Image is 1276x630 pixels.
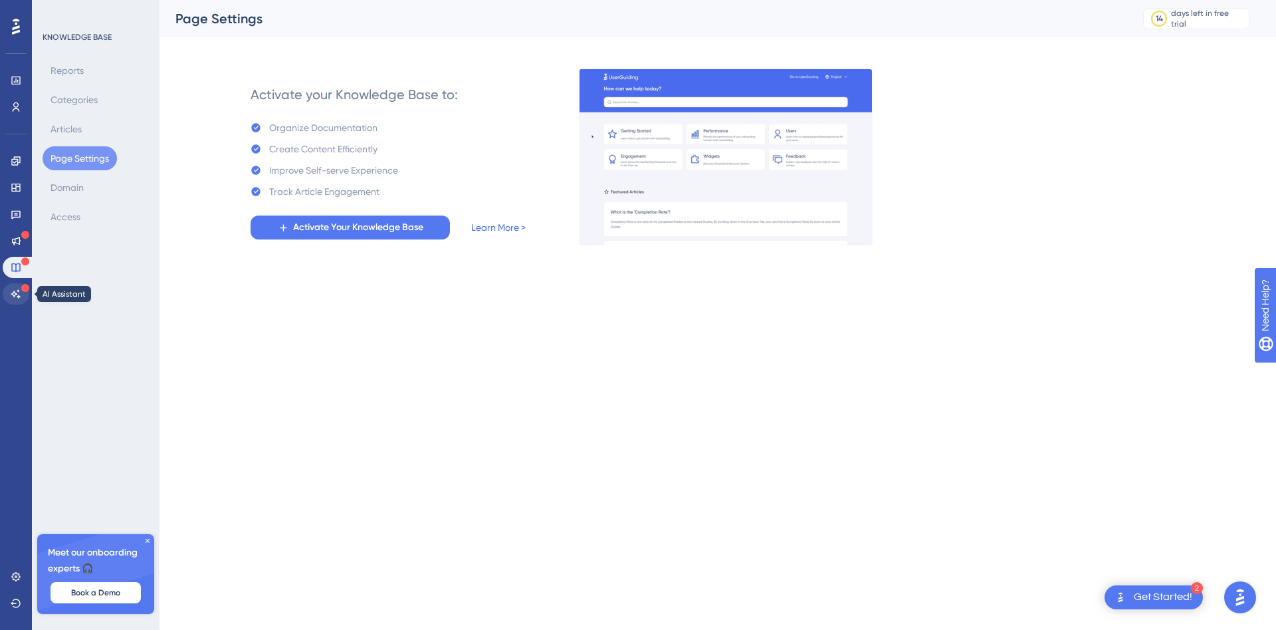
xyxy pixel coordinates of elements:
[175,9,1110,28] div: Page Settings
[293,220,423,236] span: Activate Your Knowledge Base
[71,587,120,598] span: Book a Demo
[48,545,144,577] span: Meet our onboarding experts 🎧
[31,3,83,19] span: Need Help?
[251,216,450,239] button: Activate Your Knowledge Base
[1105,585,1203,609] div: Open Get Started! checklist, remaining modules: 2
[51,582,141,603] button: Book a Demo
[43,117,90,141] button: Articles
[1220,577,1260,617] iframe: UserGuiding AI Assistant Launcher
[1156,13,1163,24] div: 14
[251,85,458,104] div: Activate your Knowledge Base to:
[269,120,377,136] div: Organize Documentation
[43,176,92,200] button: Domain
[1134,590,1192,605] div: Get Started!
[269,141,377,157] div: Create Content Efficiently
[43,59,92,82] button: Reports
[43,32,112,43] div: KNOWLEDGE BASE
[579,69,873,245] img: a27db7f7ef9877a438c7956077c236be.gif
[471,220,526,236] a: Learn More >
[269,162,398,178] div: Improve Self-serve Experience
[1171,8,1245,29] div: days left in free trial
[1113,589,1128,605] img: launcher-image-alternative-text
[43,88,106,112] button: Categories
[43,146,117,170] button: Page Settings
[269,184,379,200] div: Track Article Engagement
[43,205,88,229] button: Access
[1191,582,1203,594] div: 2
